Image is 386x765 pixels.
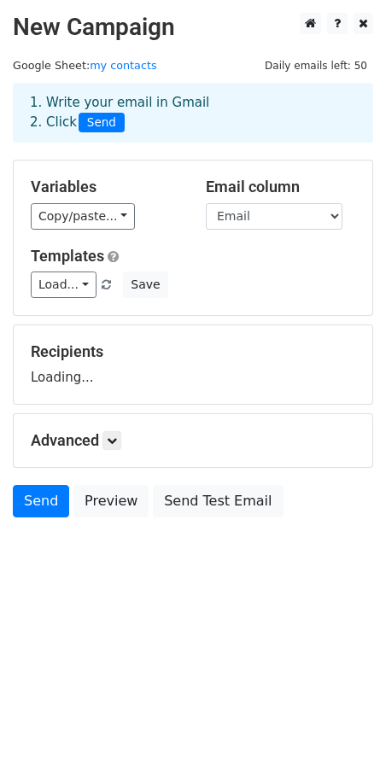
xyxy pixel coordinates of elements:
h5: Email column [206,178,355,196]
small: Google Sheet: [13,59,157,72]
h5: Recipients [31,342,355,361]
a: Copy/paste... [31,203,135,230]
span: Daily emails left: 50 [259,56,373,75]
div: 1. Write your email in Gmail 2. Click [17,93,369,132]
a: Send [13,485,69,517]
h5: Advanced [31,431,355,450]
div: Loading... [31,342,355,387]
a: Templates [31,247,104,265]
button: Save [123,272,167,298]
h2: New Campaign [13,13,373,42]
a: Daily emails left: 50 [259,59,373,72]
a: Preview [73,485,149,517]
span: Send [79,113,125,133]
a: Send Test Email [153,485,283,517]
a: Load... [31,272,96,298]
h5: Variables [31,178,180,196]
a: my contacts [90,59,156,72]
